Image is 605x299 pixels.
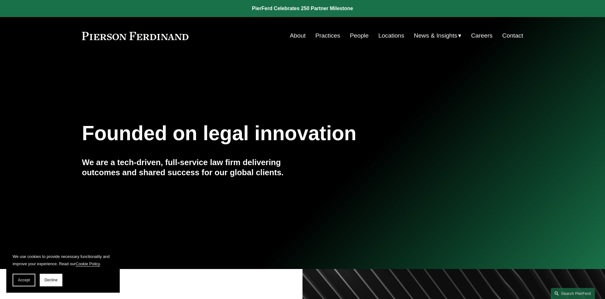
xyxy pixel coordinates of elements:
[414,30,462,42] a: folder dropdown
[18,278,30,282] span: Accept
[6,247,120,293] section: Cookie banner
[40,274,62,286] button: Decline
[350,30,369,42] a: People
[315,30,340,42] a: Practices
[82,122,450,145] h1: Founded on legal innovation
[13,274,35,286] button: Accept
[82,157,302,178] h4: We are a tech-driven, full-service law firm delivering outcomes and shared success for our global...
[44,278,58,282] span: Decline
[414,30,458,41] span: News & Insights
[551,288,595,299] a: Search this site
[471,30,493,42] a: Careers
[378,30,404,42] a: Locations
[502,30,523,42] a: Contact
[76,261,100,266] a: Cookie Policy
[290,30,306,42] a: About
[13,253,113,267] p: We use cookies to provide necessary functionality and improve your experience. Read our .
